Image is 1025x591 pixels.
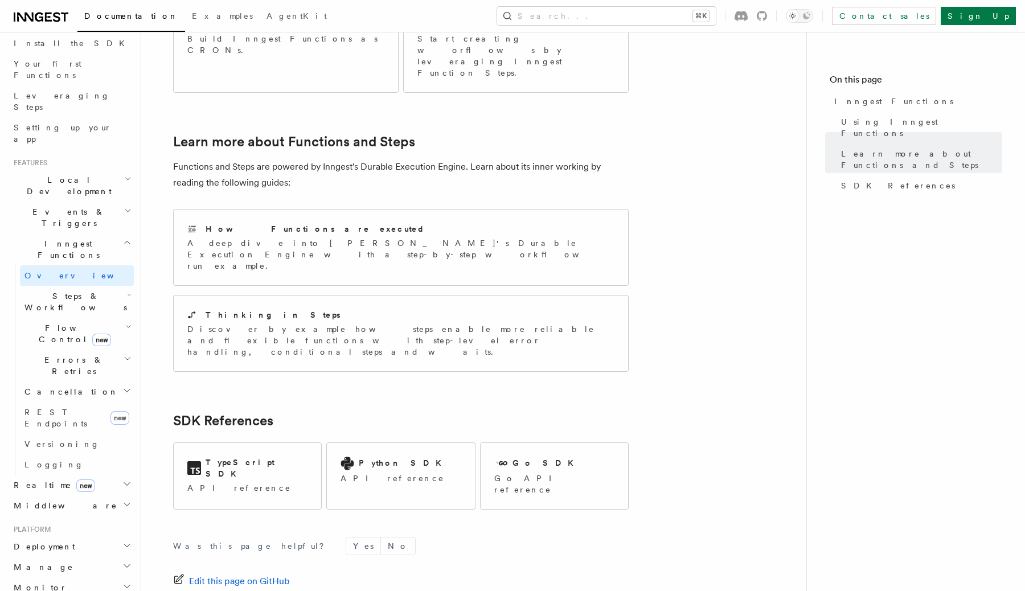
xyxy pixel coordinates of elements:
[173,5,399,93] a: Cron FunctionsBuild Inngest Functions as CRONs.
[9,238,123,261] span: Inngest Functions
[830,91,1002,112] a: Inngest Functions
[24,440,100,449] span: Versioning
[786,9,813,23] button: Toggle dark mode
[206,223,425,235] h2: How Functions are executed
[417,33,614,79] p: Start creating worflows by leveraging Inngest Function Steps.
[9,541,75,552] span: Deployment
[20,350,134,381] button: Errors & Retries
[173,209,629,286] a: How Functions are executedA deep dive into [PERSON_NAME]'s Durable Execution Engine with a step-b...
[497,7,716,25] button: Search...⌘K
[14,123,112,143] span: Setting up your app
[187,323,614,358] p: Discover by example how steps enable more reliable and flexible functions with step-level error h...
[206,457,307,479] h2: TypeScript SDK
[173,295,629,372] a: Thinking in StepsDiscover by example how steps enable more reliable and flexible functions with s...
[326,442,475,510] a: Python SDKAPI reference
[841,116,1002,139] span: Using Inngest Functions
[20,386,118,397] span: Cancellation
[173,442,322,510] a: TypeScript SDKAPI reference
[24,408,87,428] span: REST Endpoints
[187,237,614,272] p: A deep dive into [PERSON_NAME]'s Durable Execution Engine with a step-by-step workflow run example.
[24,460,84,469] span: Logging
[20,286,134,318] button: Steps & Workflows
[20,354,124,377] span: Errors & Retries
[20,402,134,434] a: REST Endpointsnew
[512,457,580,469] h2: Go SDK
[9,479,95,491] span: Realtime
[189,573,290,589] span: Edit this page on GitHub
[9,561,73,573] span: Manage
[173,134,415,150] a: Learn more about Functions and Steps
[346,537,380,555] button: Yes
[187,482,307,494] p: API reference
[206,309,341,321] h2: Thinking in Steps
[837,112,1002,143] a: Using Inngest Functions
[14,59,81,80] span: Your first Functions
[20,322,125,345] span: Flow Control
[9,85,134,117] a: Leveraging Steps
[20,454,134,475] a: Logging
[9,33,134,54] a: Install the SDK
[381,537,415,555] button: No
[266,11,327,20] span: AgentKit
[9,202,134,233] button: Events & Triggers
[341,473,448,484] p: API reference
[9,500,117,511] span: Middleware
[830,73,1002,91] h4: On this page
[9,117,134,149] a: Setting up your app
[20,434,134,454] a: Versioning
[494,473,614,495] p: Go API reference
[24,271,142,280] span: Overview
[77,3,185,32] a: Documentation
[20,381,134,402] button: Cancellation
[9,525,51,534] span: Platform
[14,39,132,48] span: Install the SDK
[192,11,253,20] span: Examples
[9,495,134,516] button: Middleware
[9,54,134,85] a: Your first Functions
[480,442,629,510] a: Go SDKGo API reference
[9,536,134,557] button: Deployment
[837,175,1002,196] a: SDK References
[9,475,134,495] button: Realtimenew
[110,411,129,425] span: new
[20,318,134,350] button: Flow Controlnew
[9,265,134,475] div: Inngest Functions
[260,3,334,31] a: AgentKit
[9,206,124,229] span: Events & Triggers
[84,11,178,20] span: Documentation
[14,91,110,112] span: Leveraging Steps
[20,265,134,286] a: Overview
[693,10,709,22] kbd: ⌘K
[173,540,332,552] p: Was this page helpful?
[187,33,384,56] p: Build Inngest Functions as CRONs.
[832,7,936,25] a: Contact sales
[403,5,629,93] a: WorkflowsStart creating worflows by leveraging Inngest Function Steps.
[173,413,273,429] a: SDK References
[20,290,127,313] span: Steps & Workflows
[76,479,95,492] span: new
[9,557,134,577] button: Manage
[359,457,448,469] h2: Python SDK
[834,96,953,107] span: Inngest Functions
[841,148,1002,171] span: Learn more about Functions and Steps
[173,159,629,191] p: Functions and Steps are powered by Inngest's Durable Execution Engine. Learn about its inner work...
[173,573,290,589] a: Edit this page on GitHub
[941,7,1016,25] a: Sign Up
[837,143,1002,175] a: Learn more about Functions and Steps
[185,3,260,31] a: Examples
[9,233,134,265] button: Inngest Functions
[9,174,124,197] span: Local Development
[9,158,47,167] span: Features
[92,334,111,346] span: new
[841,180,955,191] span: SDK References
[9,170,134,202] button: Local Development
